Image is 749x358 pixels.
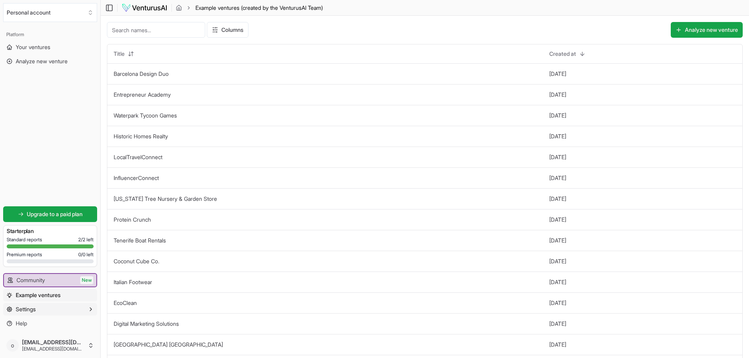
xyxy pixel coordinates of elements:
[114,320,179,328] button: Digital Marketing Solutions
[3,41,97,53] a: Your ventures
[22,346,85,352] span: [EMAIL_ADDRESS][DOMAIN_NAME]
[109,48,139,60] button: Title
[3,317,97,330] a: Help
[549,132,566,140] button: [DATE]
[80,276,93,284] span: New
[114,341,223,349] button: [GEOGRAPHIC_DATA] [GEOGRAPHIC_DATA]
[114,320,179,327] a: Digital Marketing Solutions
[549,278,566,286] button: [DATE]
[121,3,167,13] img: logo
[549,299,566,307] button: [DATE]
[3,55,97,68] a: Analyze new venture
[114,279,152,285] a: Italian Footwear
[549,195,566,203] button: [DATE]
[114,299,137,307] button: EcoClean
[3,336,97,355] button: o[EMAIL_ADDRESS][DOMAIN_NAME][EMAIL_ADDRESS][DOMAIN_NAME]
[114,133,168,140] a: Historic Homes Realty
[16,319,27,327] span: Help
[176,4,323,12] nav: breadcrumb
[114,216,151,223] a: Protein Crunch
[4,274,96,286] a: CommunityNew
[114,299,137,306] a: EcoClean
[114,341,223,348] a: [GEOGRAPHIC_DATA] [GEOGRAPHIC_DATA]
[16,57,68,65] span: Analyze new venture
[549,341,566,349] button: [DATE]
[114,174,159,181] a: InfluencerConnect
[207,22,248,38] button: Columns
[7,237,42,243] span: Standard reports
[549,320,566,328] button: [DATE]
[114,195,217,202] a: [US_STATE] Tree Nursery & Garden Store
[3,28,97,41] div: Platform
[549,91,566,99] button: [DATE]
[7,252,42,258] span: Premium reports
[114,216,151,224] button: Protein Crunch
[671,22,743,38] button: Analyze new venture
[114,50,125,58] span: Title
[114,237,166,244] button: Tenerife Boat Rentals
[114,257,159,265] button: Coconut Cube Co.
[27,210,83,218] span: Upgrade to a paid plan
[3,3,97,22] button: Select an organization
[107,22,205,38] input: Search names...
[114,237,166,244] a: Tenerife Boat Rentals
[16,305,36,313] span: Settings
[3,303,97,316] button: Settings
[114,278,152,286] button: Italian Footwear
[3,206,97,222] a: Upgrade to a paid plan
[549,153,566,161] button: [DATE]
[114,195,217,203] button: [US_STATE] Tree Nursery & Garden Store
[114,174,159,182] button: InfluencerConnect
[78,237,94,243] span: 2 / 2 left
[549,50,576,58] span: Created at
[16,43,50,51] span: Your ventures
[195,4,323,12] span: Example ventures (created by the VenturusAI Team)
[549,257,566,265] button: [DATE]
[114,91,171,98] a: Entrepreneur Academy
[7,227,94,235] h3: Starter plan
[549,70,566,78] button: [DATE]
[114,153,162,161] button: LocalTravelConnect
[78,252,94,258] span: 0 / 0 left
[549,174,566,182] button: [DATE]
[16,291,61,299] span: Example ventures
[6,339,19,352] span: o
[114,154,162,160] a: LocalTravelConnect
[114,112,177,119] button: Waterpark Tycoon Games
[114,70,169,78] button: Barcelona Design Duo
[549,216,566,224] button: [DATE]
[17,276,45,284] span: Community
[114,70,169,77] a: Barcelona Design Duo
[545,48,590,60] button: Created at
[549,112,566,119] button: [DATE]
[3,289,97,301] a: Example ventures
[114,258,159,264] a: Coconut Cube Co.
[22,339,85,346] span: [EMAIL_ADDRESS][DOMAIN_NAME]
[114,112,177,119] a: Waterpark Tycoon Games
[549,237,566,244] button: [DATE]
[114,91,171,99] button: Entrepreneur Academy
